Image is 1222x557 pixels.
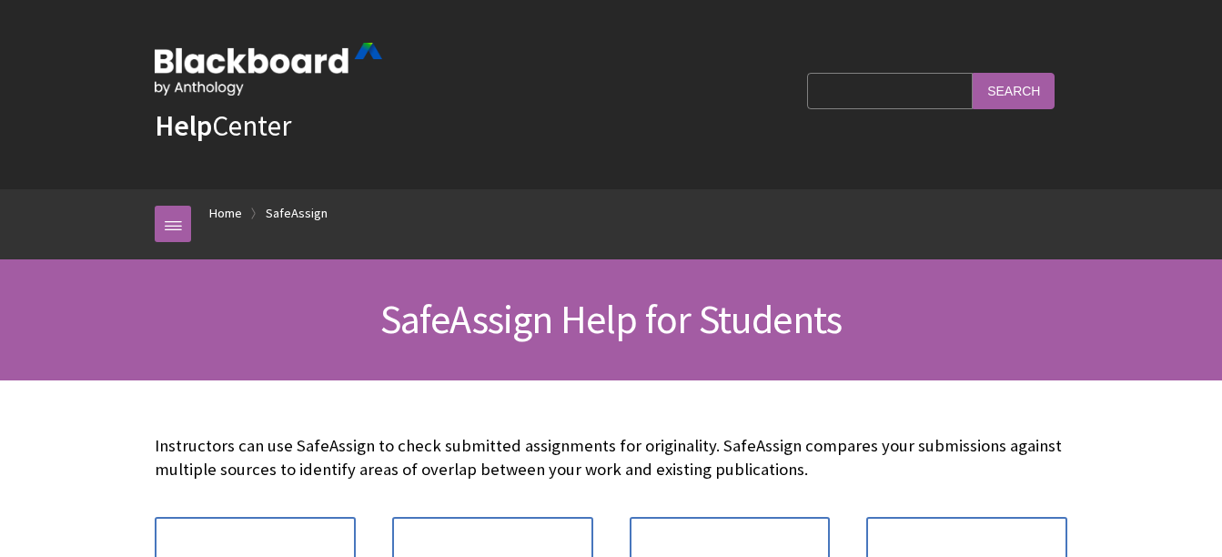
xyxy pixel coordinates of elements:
p: Instructors can use SafeAssign to check submitted assignments for originality. SafeAssign compare... [155,434,1067,481]
span: SafeAssign Help for Students [380,294,843,344]
input: Search [973,73,1055,108]
strong: Help [155,107,212,144]
a: HelpCenter [155,107,291,144]
a: SafeAssign [266,202,328,225]
img: Blackboard by Anthology [155,43,382,96]
a: Home [209,202,242,225]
